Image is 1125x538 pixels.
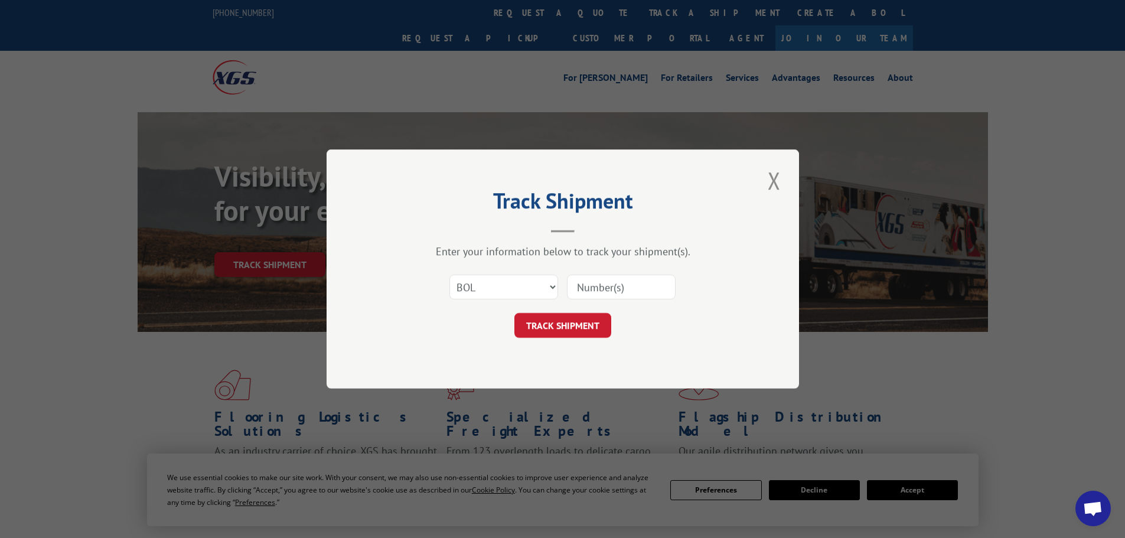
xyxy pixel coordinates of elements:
h2: Track Shipment [386,193,740,215]
button: Close modal [764,164,784,197]
div: Enter your information below to track your shipment(s). [386,244,740,258]
a: Open chat [1075,491,1111,526]
button: TRACK SHIPMENT [514,313,611,338]
input: Number(s) [567,275,676,299]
